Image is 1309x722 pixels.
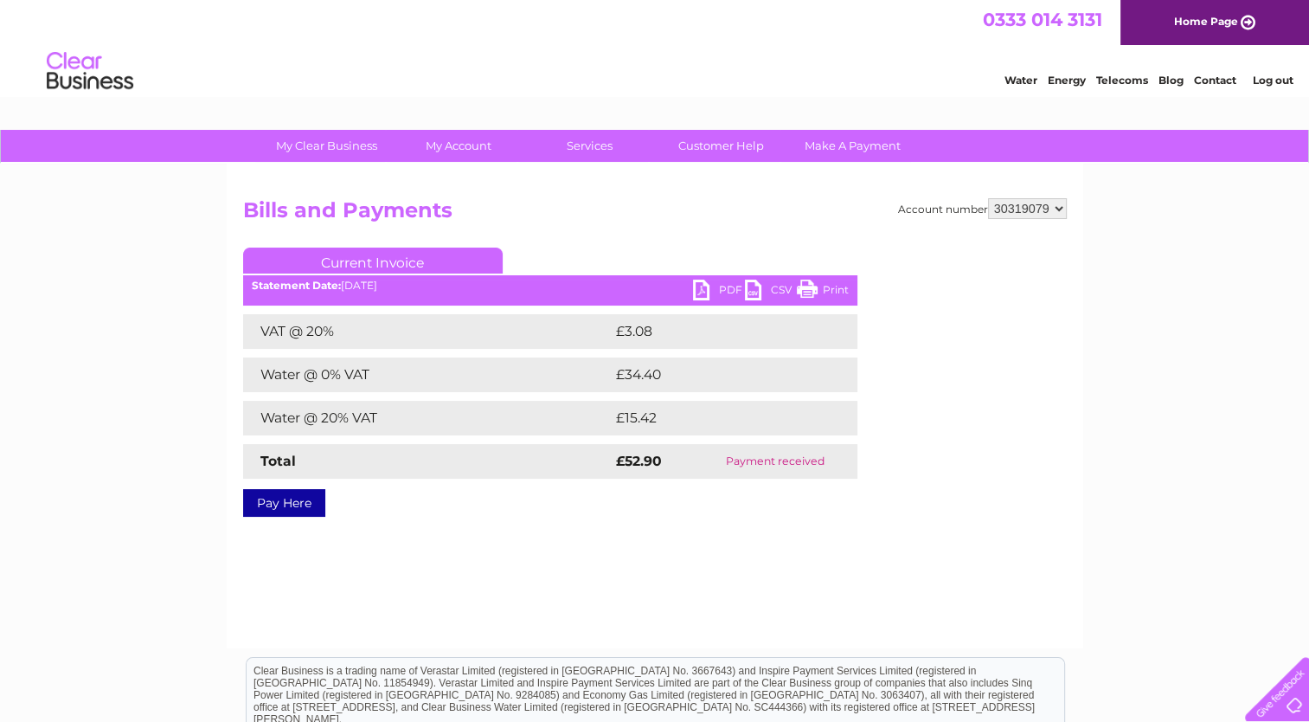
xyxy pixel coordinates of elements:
[243,401,612,435] td: Water @ 20% VAT
[46,45,134,98] img: logo.png
[797,280,849,305] a: Print
[518,130,661,162] a: Services
[243,489,325,517] a: Pay Here
[650,130,792,162] a: Customer Help
[243,280,857,292] div: [DATE]
[1096,74,1148,87] a: Telecoms
[898,198,1067,219] div: Account number
[1252,74,1293,87] a: Log out
[781,130,924,162] a: Make A Payment
[252,279,341,292] b: Statement Date:
[243,358,612,392] td: Water @ 0% VAT
[745,280,797,305] a: CSV
[260,453,296,469] strong: Total
[983,9,1102,30] a: 0333 014 3131
[243,314,612,349] td: VAT @ 20%
[616,453,662,469] strong: £52.90
[612,358,824,392] td: £34.40
[693,280,745,305] a: PDF
[1194,74,1236,87] a: Contact
[387,130,529,162] a: My Account
[255,130,398,162] a: My Clear Business
[1004,74,1037,87] a: Water
[1048,74,1086,87] a: Energy
[243,198,1067,231] h2: Bills and Payments
[612,314,818,349] td: £3.08
[1158,74,1184,87] a: Blog
[247,10,1064,84] div: Clear Business is a trading name of Verastar Limited (registered in [GEOGRAPHIC_DATA] No. 3667643...
[694,444,857,479] td: Payment received
[243,248,503,274] a: Current Invoice
[612,401,821,435] td: £15.42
